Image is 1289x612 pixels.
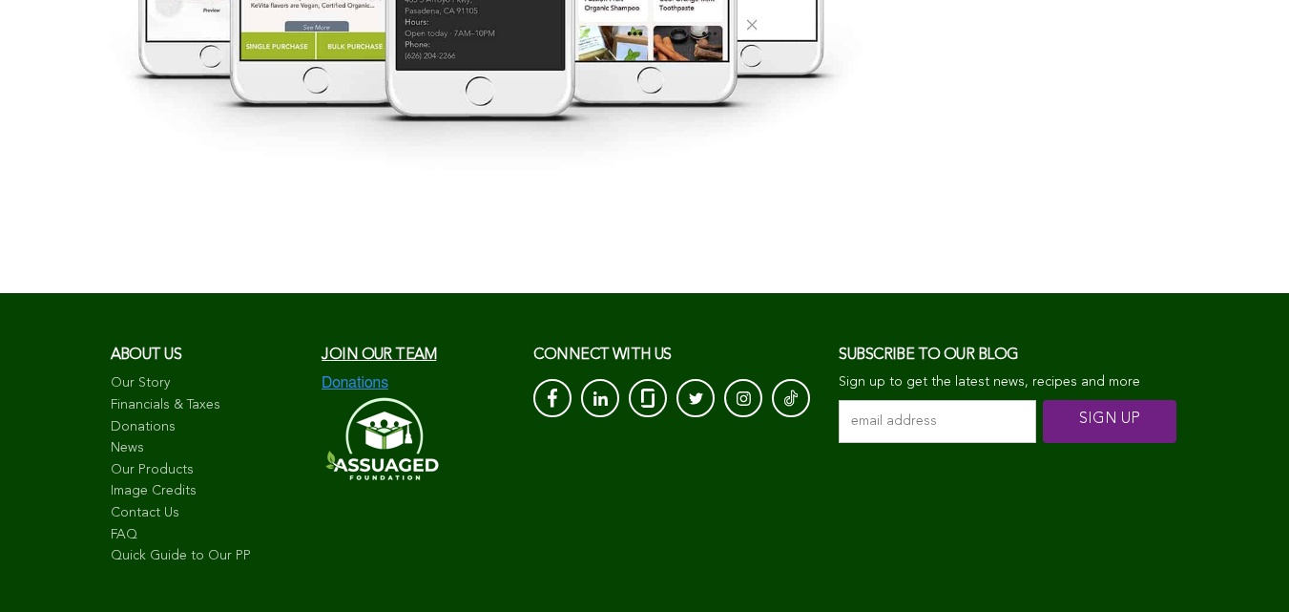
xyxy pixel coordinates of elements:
[111,526,303,545] a: FAQ
[641,389,655,408] img: glassdoor_White
[1043,400,1176,443] input: SIGN UP
[839,374,1178,390] p: Sign up to get the latest news, recipes and more
[111,504,303,523] a: Contact Us
[111,348,182,363] span: About us
[111,418,303,437] a: Donations
[1194,520,1289,612] iframe: Chat Widget
[784,389,798,408] img: Tik-Tok-Icon
[533,348,672,363] span: CONNECT with us
[111,482,303,501] a: Image Credits
[322,374,388,391] img: Donations
[839,341,1178,369] h3: Subscribe to our blog
[111,461,303,480] a: Our Products
[111,439,303,458] a: News
[111,547,303,566] a: Quick Guide to Our PP
[839,400,1036,443] input: email address
[322,391,440,486] img: Assuaged-Foundation-Logo-White
[111,374,303,393] a: Our Story
[322,348,436,363] a: Join our team
[111,396,303,415] a: Financials & Taxes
